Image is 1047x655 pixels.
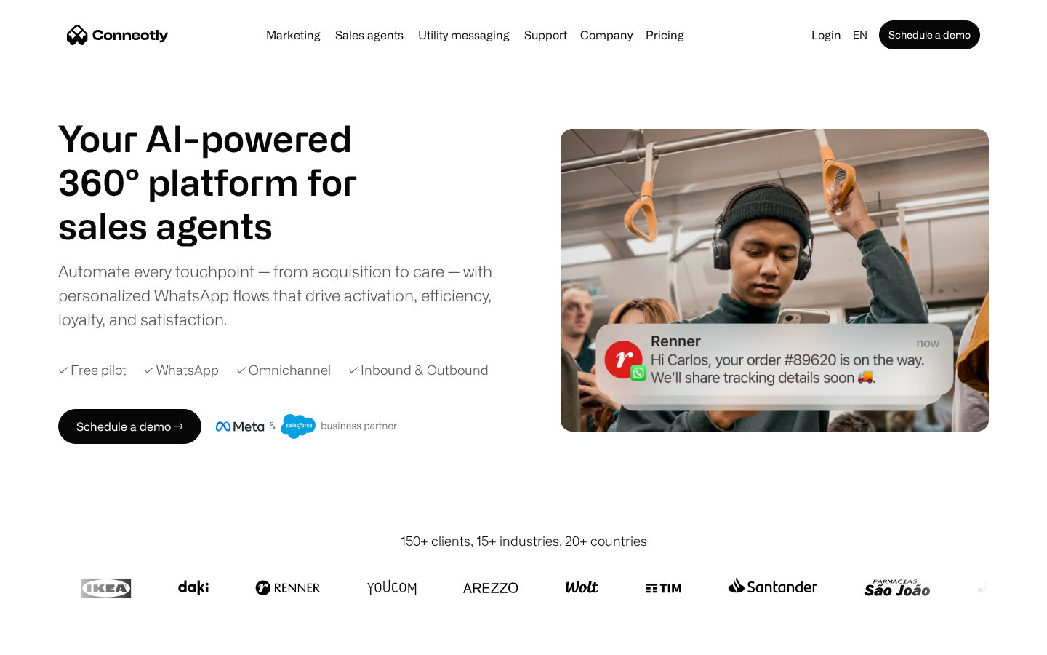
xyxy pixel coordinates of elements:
[879,20,980,49] a: Schedule a demo
[806,25,847,45] a: Login
[412,29,516,41] a: Utility messaging
[29,630,87,650] ul: Language list
[58,409,201,444] a: Schedule a demo →
[640,29,690,41] a: Pricing
[260,29,326,41] a: Marketing
[58,204,393,247] h1: sales agents
[401,531,647,551] div: 150+ clients, 15+ industries, 20+ countries
[144,360,219,380] div: ✓ WhatsApp
[58,259,516,331] div: Automate every touchpoint — from acquisition to care — with personalized WhatsApp flows that driv...
[15,628,87,650] aside: Language selected: English
[58,116,393,204] h1: Your AI-powered 360° platform for
[329,29,409,41] a: Sales agents
[216,414,398,439] img: Meta and Salesforce business partner badge.
[853,25,867,45] div: en
[518,29,573,41] a: Support
[236,360,331,380] div: ✓ Omnichannel
[580,25,633,45] div: Company
[348,360,489,380] div: ✓ Inbound & Outbound
[58,360,127,380] div: ✓ Free pilot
